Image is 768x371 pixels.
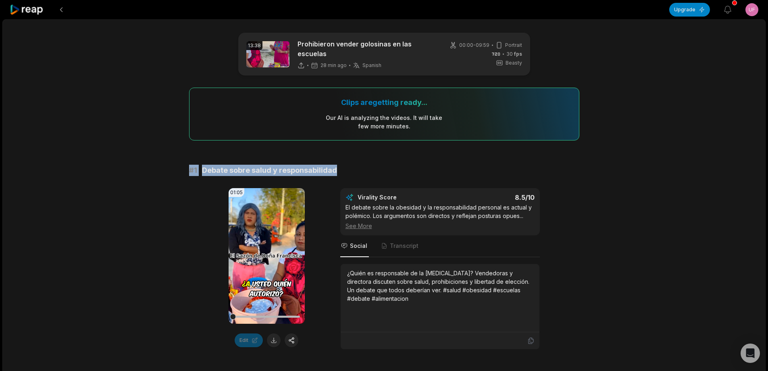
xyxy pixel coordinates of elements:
[741,344,760,363] div: Open Intercom Messenger
[202,165,337,176] span: Debate sobre salud y responsabilidad
[506,50,522,58] span: 30
[448,193,535,201] div: 8.5 /10
[347,269,533,303] div: ¿Quién es responsable de la [MEDICAL_DATA]? Vendedoras y directora discuten sobre salud, prohibic...
[345,222,535,230] div: See More
[345,203,535,230] div: El debate sobre la obesidad y la responsabilidad personal es actual y polémico. Los argumentos so...
[358,193,444,201] div: Virality Score
[505,42,522,49] span: Portrait
[350,242,367,250] span: Social
[514,51,522,57] span: fps
[235,333,263,347] button: Edit
[390,242,418,250] span: Transcript
[298,39,437,59] p: Prohibieron vender golosinas en las escuelas
[340,235,540,257] nav: Tabs
[189,165,197,176] span: # 1
[321,62,347,69] span: 28 min ago
[341,98,427,107] div: Clips are getting ready...
[246,41,262,50] div: 13:38
[506,59,522,67] span: Beasty
[362,62,381,69] span: Spanish
[669,3,710,17] button: Upgrade
[459,42,489,49] span: 00:00 - 09:59
[325,113,443,130] div: Our AI is analyzing the video s . It will take few more minutes.
[229,188,305,324] video: Your browser does not support mp4 format.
